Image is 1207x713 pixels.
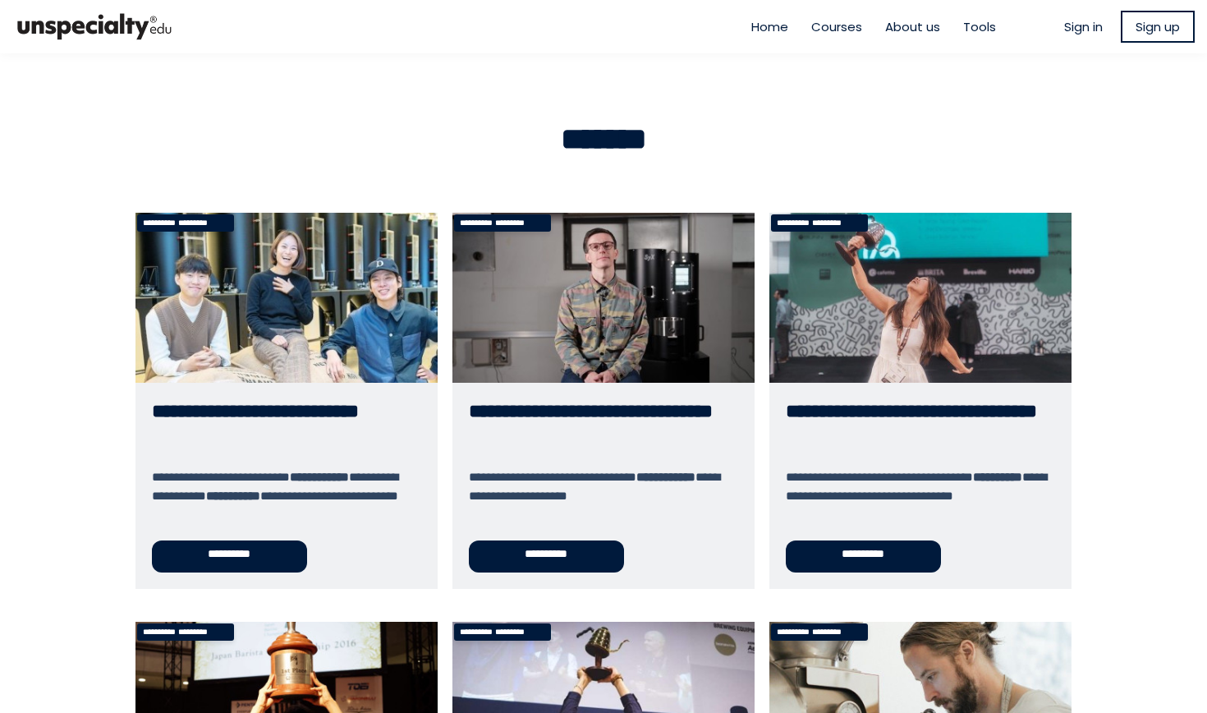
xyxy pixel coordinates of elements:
[751,17,788,36] a: Home
[885,17,940,36] a: About us
[1121,11,1195,43] a: Sign up
[811,17,862,36] a: Courses
[1064,17,1103,36] a: Sign in
[1136,17,1180,36] span: Sign up
[12,7,177,47] img: bc390a18feecddb333977e298b3a00a1.png
[963,17,996,36] a: Tools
